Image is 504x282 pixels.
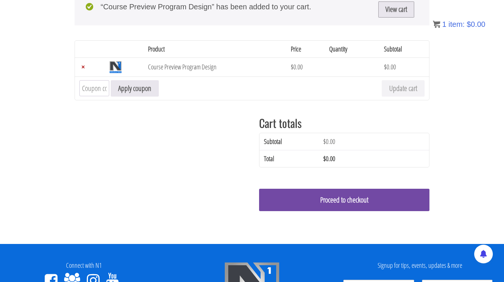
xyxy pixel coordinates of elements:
span: item: [448,20,464,28]
span: $ [323,137,326,146]
h2: Cart totals [259,117,429,129]
bdi: 0.00 [467,20,485,28]
input: Coupon code [79,80,109,96]
span: $ [291,62,293,71]
bdi: 0.00 [384,62,396,71]
th: Subtotal [259,133,319,150]
bdi: 0.00 [323,154,335,163]
td: Course Preview Program Design [144,57,286,76]
a: Remove Course Preview Program Design from cart [79,63,87,71]
a: Proceed to checkout [259,189,429,211]
span: 1 [442,20,446,28]
button: Apply coupon [111,80,159,97]
img: Course Preview Program Design [110,61,122,73]
button: Update cart [382,80,425,97]
iframe: PayPal Message 1 [259,177,429,186]
a: 1 item: $0.00 [433,20,485,28]
th: Quantity [325,41,379,57]
a: View cart [378,1,415,18]
th: Product [144,41,286,57]
bdi: 0.00 [291,62,303,71]
bdi: 0.00 [323,137,335,146]
span: $ [323,154,326,163]
span: $ [384,62,387,71]
h4: Signup for tips, events, updates & more [341,262,498,269]
img: icon11.png [433,21,440,28]
th: Total [259,150,319,167]
span: $ [467,20,471,28]
th: Price [286,41,325,57]
h4: Connect with N1 [6,262,163,269]
th: Subtotal [379,41,429,57]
